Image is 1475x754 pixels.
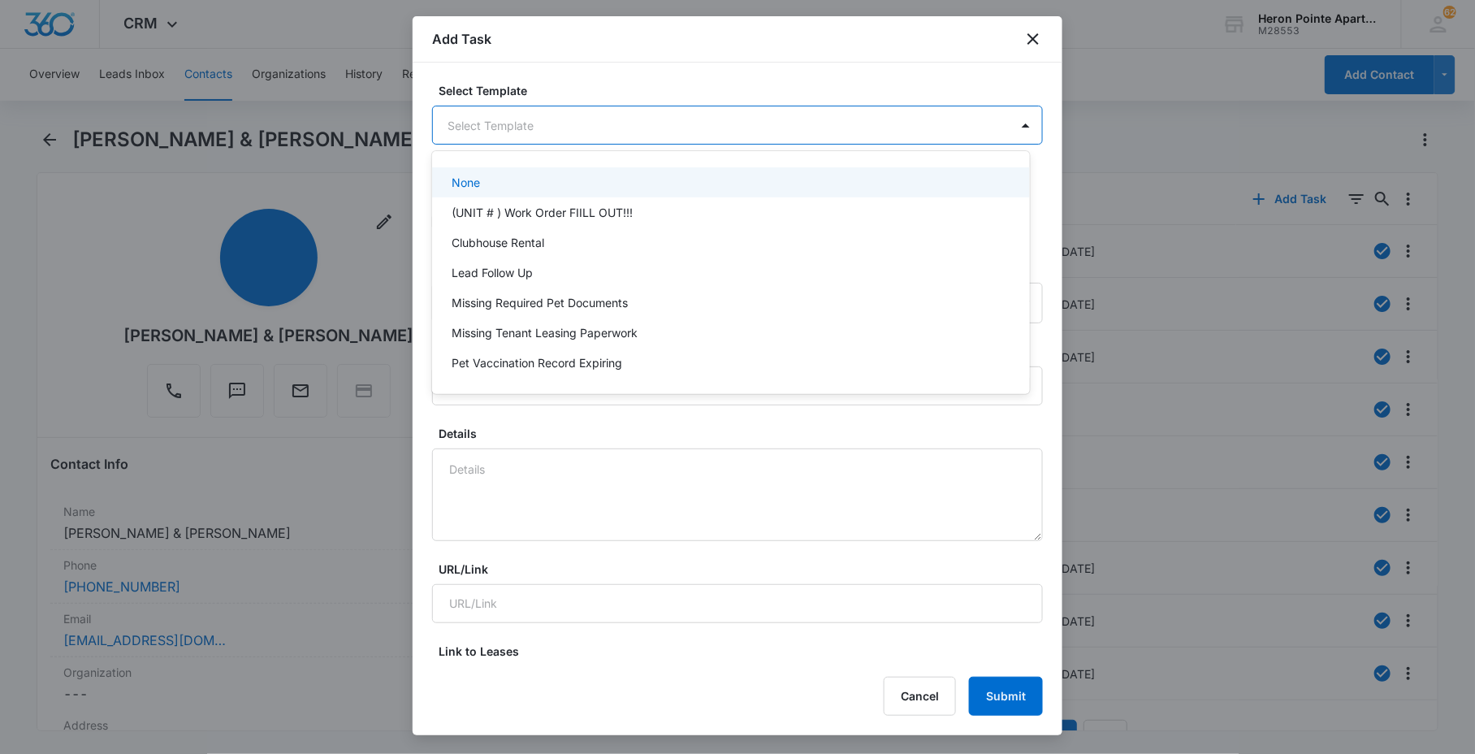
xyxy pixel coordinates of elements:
[452,234,544,251] p: Clubhouse Rental
[452,354,622,371] p: Pet Vaccination Record Expiring
[452,264,533,281] p: Lead Follow Up
[452,294,628,311] p: Missing Required Pet Documents
[452,324,638,341] p: Missing Tenant Leasing Paperwork
[452,204,633,221] p: (UNIT # ) Work Order FIILL OUT!!!
[452,174,480,191] p: None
